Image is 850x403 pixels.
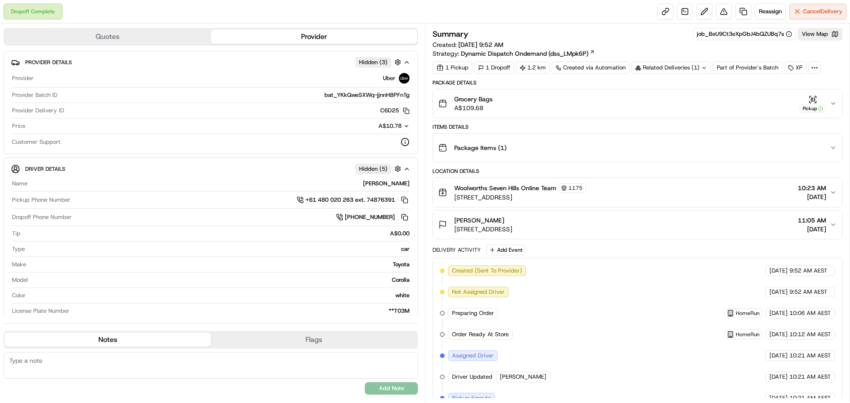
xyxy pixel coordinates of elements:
div: Delivery Activity [433,246,481,253]
span: HomeRun [736,331,760,338]
span: 10:23 AM [798,184,826,192]
span: [DATE] [798,192,826,201]
span: A$109.68 [454,104,493,112]
span: Created (Sent To Provider) [452,267,522,275]
div: Start new chat [30,84,145,93]
span: 1175 [568,184,583,192]
span: 9:52 AM AEST [789,288,827,296]
span: [STREET_ADDRESS] [454,193,586,202]
div: Pickup [800,105,826,112]
div: Toyota [30,261,410,269]
div: Location Details [433,168,842,175]
span: bat_YKkQweSXWq-jjnnHBPFnTg [325,91,410,99]
a: Powered byPylon [62,150,107,157]
button: Woolworths Seven Hills Online Team1175[STREET_ADDRESS]10:23 AM[DATE] [433,178,842,207]
button: Reassign [755,4,786,19]
input: Clear [23,57,146,66]
span: Woolworths Seven Hills Online Team [454,184,556,192]
span: [DATE] [798,225,826,234]
button: Hidden (5) [355,163,403,174]
button: Pickup [800,95,826,112]
span: 10:21 AM AEST [789,394,831,402]
div: 💻 [75,129,82,136]
button: Provider [211,30,417,44]
a: Dynamic Dispatch Ondemand (dss_LMpk6P) [461,49,595,58]
div: 1.2 km [516,61,550,74]
div: XP [784,61,807,74]
span: 10:21 AM AEST [789,352,831,360]
button: CancelDelivery [789,4,846,19]
span: API Documentation [84,128,142,137]
span: Dropoff Phone Number [12,213,72,221]
span: Provider Details [25,59,72,66]
span: [DATE] [769,394,788,402]
button: +61 480 020 263 ext. 74876391 [297,195,410,205]
span: Model [12,276,28,284]
button: C6D25 [380,107,410,115]
span: Package Items ( 1 ) [454,143,506,152]
img: Nash [9,9,27,27]
div: white [29,292,410,299]
span: Dynamic Dispatch Ondemand (dss_LMpk6P) [461,49,588,58]
span: Grocery Bags [454,95,493,104]
p: Welcome 👋 [9,35,161,50]
a: 💻API Documentation [71,125,146,141]
div: Package Details [433,79,842,86]
span: Provider Batch ID [12,91,58,99]
button: Notes [4,333,211,347]
span: Hidden ( 5 ) [359,165,387,173]
span: [DATE] [769,267,788,275]
button: Quotes [4,30,211,44]
span: 10:12 AM AEST [789,330,831,338]
span: [STREET_ADDRESS] [454,225,512,234]
span: HomeRun [736,310,760,317]
button: Flags [211,333,417,347]
span: Tip [12,230,20,238]
img: 1736555255976-a54dd68f-1ca7-489b-9aae-adbdc363a1c4 [9,84,25,100]
div: We're available if you need us! [30,93,112,100]
span: License Plate Number [12,307,70,315]
button: Grocery BagsA$109.68Pickup [433,89,842,118]
span: A$10.78 [379,122,402,130]
span: Name [12,180,27,188]
span: [DATE] [769,352,788,360]
div: Corolla [31,276,410,284]
button: Start new chat [151,87,161,98]
span: 10:06 AM AEST [789,309,831,317]
a: 📗Knowledge Base [5,125,71,141]
span: [DATE] [769,330,788,338]
div: 1 Dropoff [474,61,514,74]
div: A$0.00 [24,230,410,238]
div: 1 Pickup [433,61,472,74]
span: Make [12,261,26,269]
button: [PHONE_NUMBER] [336,212,410,222]
span: Type [12,245,25,253]
span: 9:52 AM AEST [789,267,827,275]
a: Created via Automation [552,61,630,74]
img: uber-new-logo.jpeg [399,73,410,84]
span: Driver Details [25,165,65,173]
div: 📗 [9,129,16,136]
span: Pickup Phone Number [12,196,70,204]
span: Order Ready At Store [452,330,509,338]
span: Pylon [88,150,107,157]
span: Price [12,122,25,130]
span: [DATE] [769,288,788,296]
div: Items Details [433,123,842,130]
button: A$10.78 [332,122,410,130]
span: Color [12,292,26,299]
span: Created: [433,40,503,49]
h3: Summary [433,30,468,38]
span: Provider Delivery ID [12,107,64,115]
span: Reassign [759,8,782,15]
span: Cancel Delivery [803,8,842,15]
span: Uber [383,74,395,82]
span: [DATE] [769,309,788,317]
span: 11:05 AM [798,216,826,225]
div: job_BeU9Ct3eXpGbJ4bQZUBq7s [697,30,792,38]
span: Assigned Driver [452,352,494,360]
span: Not Assigned Driver [452,288,505,296]
span: 10:21 AM AEST [789,373,831,381]
button: Hidden (3) [355,57,403,68]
